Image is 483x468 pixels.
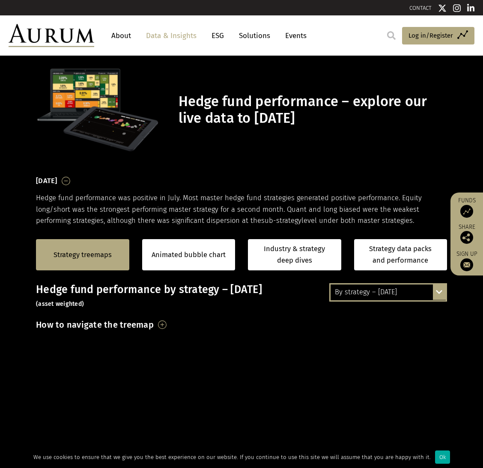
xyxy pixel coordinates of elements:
[9,24,94,47] img: Aurum
[152,249,226,261] a: Animated bubble chart
[460,231,473,244] img: Share this post
[235,28,274,44] a: Solutions
[179,93,445,127] h1: Hedge fund performance – explore our live data to [DATE]
[36,175,57,187] h3: [DATE]
[36,317,154,332] h3: How to navigate the treemap
[331,284,446,300] div: By strategy – [DATE]
[409,5,432,11] a: CONTACT
[455,250,479,271] a: Sign up
[460,258,473,271] img: Sign up to our newsletter
[142,28,201,44] a: Data & Insights
[435,450,450,464] div: Ok
[467,4,475,12] img: Linkedin icon
[248,239,341,270] a: Industry & strategy deep dives
[36,193,447,226] p: Hedge fund performance was positive in July. Most master hedge fund strategies generated positive...
[36,300,84,308] small: (asset weighted)
[453,4,461,12] img: Instagram icon
[261,216,301,225] span: sub-strategy
[107,28,135,44] a: About
[387,31,396,40] img: search.svg
[460,205,473,218] img: Access Funds
[408,30,453,41] span: Log in/Register
[438,4,447,12] img: Twitter icon
[36,283,447,309] h3: Hedge fund performance by strategy – [DATE]
[354,239,447,270] a: Strategy data packs and performance
[54,249,112,261] a: Strategy treemaps
[281,28,307,44] a: Events
[455,197,479,218] a: Funds
[455,224,479,244] div: Share
[402,27,474,45] a: Log in/Register
[207,28,228,44] a: ESG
